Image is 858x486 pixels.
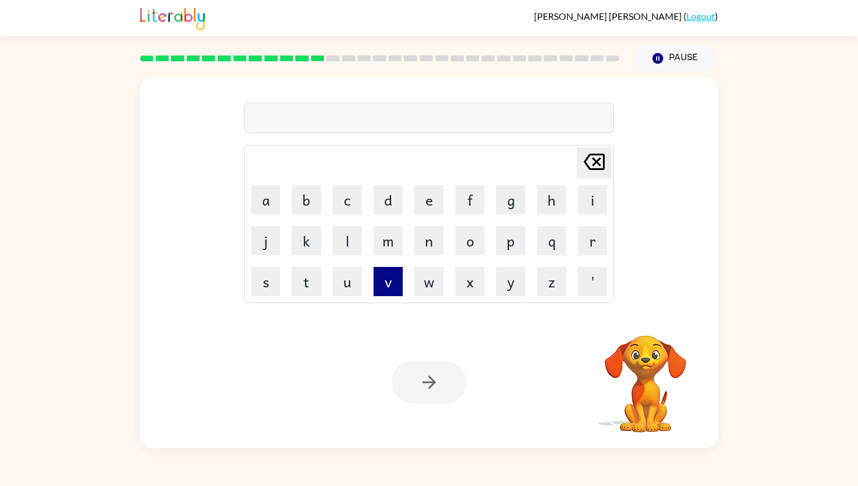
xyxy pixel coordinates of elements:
button: f [455,185,484,214]
button: l [333,226,362,255]
button: v [374,267,403,296]
button: k [292,226,321,255]
button: h [537,185,566,214]
button: ' [578,267,607,296]
button: z [537,267,566,296]
img: Literably [140,5,205,30]
video: Your browser must support playing .mp4 files to use Literably. Please try using another browser. [587,317,704,434]
button: e [414,185,444,214]
button: x [455,267,484,296]
button: Pause [633,45,718,72]
button: p [496,226,525,255]
button: j [251,226,280,255]
button: b [292,185,321,214]
button: n [414,226,444,255]
button: i [578,185,607,214]
button: r [578,226,607,255]
span: [PERSON_NAME] [PERSON_NAME] [534,11,683,22]
button: t [292,267,321,296]
button: c [333,185,362,214]
button: m [374,226,403,255]
button: o [455,226,484,255]
button: y [496,267,525,296]
button: w [414,267,444,296]
button: a [251,185,280,214]
button: g [496,185,525,214]
div: ( ) [534,11,718,22]
a: Logout [686,11,715,22]
button: s [251,267,280,296]
button: d [374,185,403,214]
button: q [537,226,566,255]
button: u [333,267,362,296]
